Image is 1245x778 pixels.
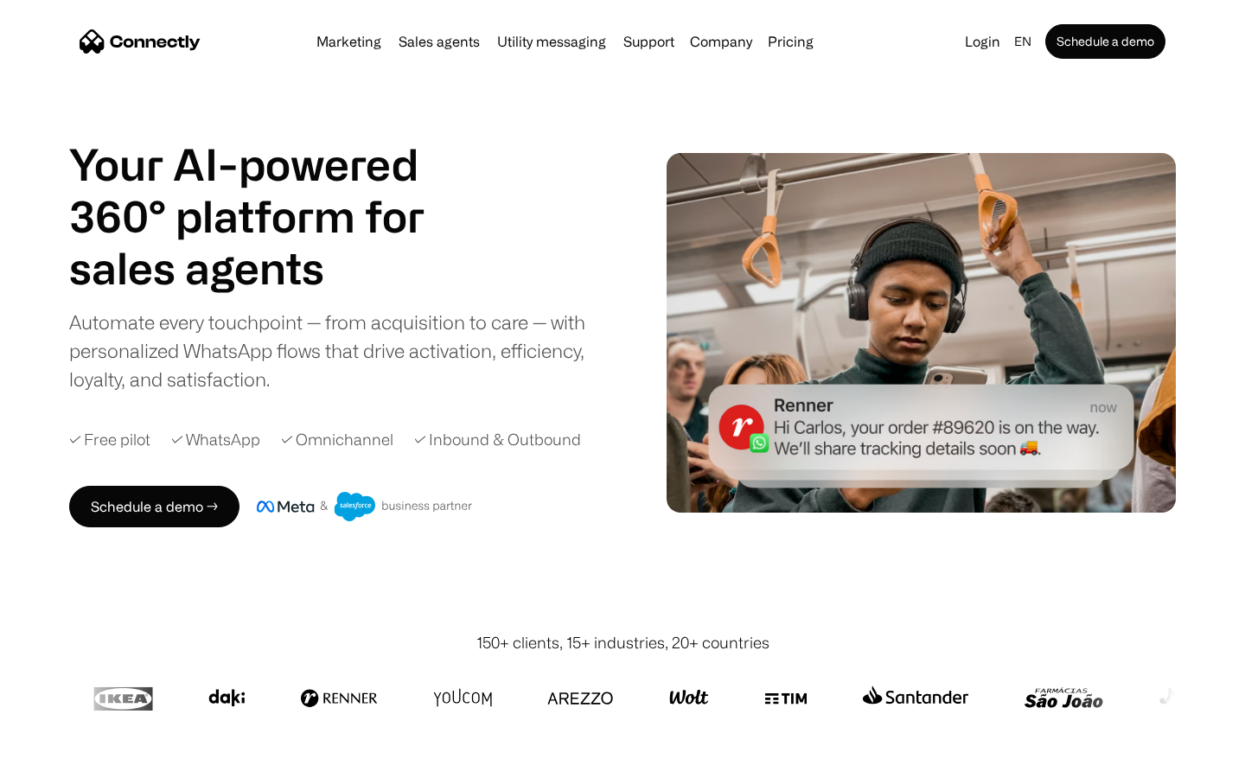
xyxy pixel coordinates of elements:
[281,428,393,451] div: ✓ Omnichannel
[1045,24,1165,59] a: Schedule a demo
[1014,29,1031,54] div: en
[685,29,757,54] div: Company
[310,35,388,48] a: Marketing
[690,29,752,54] div: Company
[171,428,260,451] div: ✓ WhatsApp
[80,29,201,54] a: home
[476,631,769,654] div: 150+ clients, 15+ industries, 20+ countries
[69,486,239,527] a: Schedule a demo →
[761,35,820,48] a: Pricing
[69,242,467,294] div: 1 of 4
[392,35,487,48] a: Sales agents
[69,428,150,451] div: ✓ Free pilot
[490,35,613,48] a: Utility messaging
[69,308,614,393] div: Automate every touchpoint — from acquisition to care — with personalized WhatsApp flows that driv...
[17,746,104,772] aside: Language selected: English
[257,492,473,521] img: Meta and Salesforce business partner badge.
[616,35,681,48] a: Support
[69,138,467,242] h1: Your AI-powered 360° platform for
[414,428,581,451] div: ✓ Inbound & Outbound
[958,29,1007,54] a: Login
[69,242,467,294] h1: sales agents
[35,748,104,772] ul: Language list
[69,242,467,294] div: carousel
[1007,29,1042,54] div: en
